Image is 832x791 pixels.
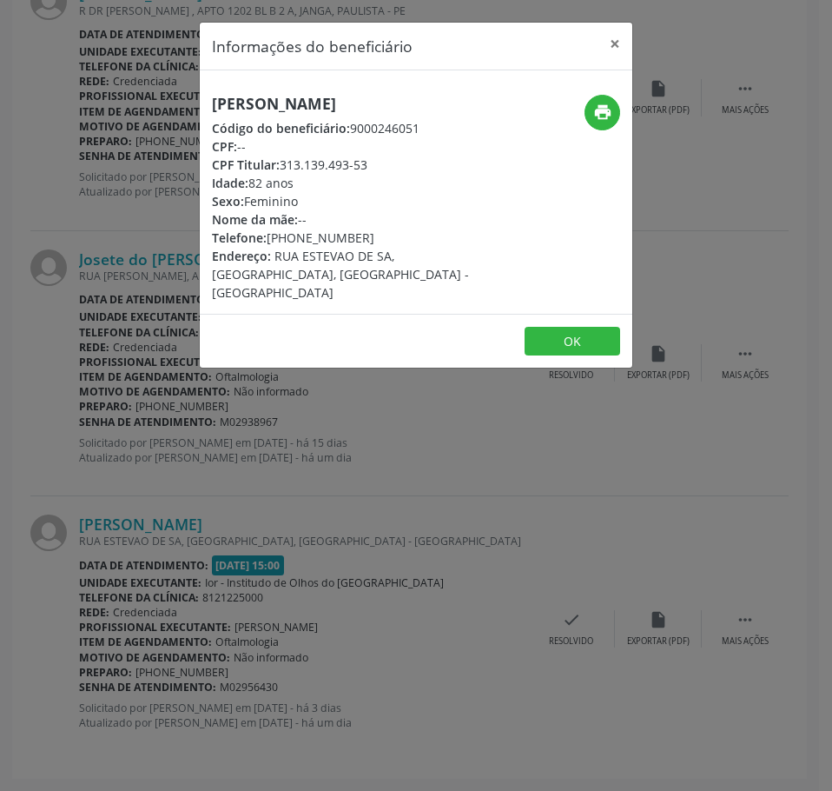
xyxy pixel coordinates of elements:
i: print [593,103,612,122]
h5: Informações do beneficiário [212,35,413,57]
div: 9000246051 [212,119,476,137]
button: OK [525,327,620,356]
div: -- [212,137,476,156]
div: [PHONE_NUMBER] [212,229,476,247]
span: Código do beneficiário: [212,120,350,136]
div: 313.139.493-53 [212,156,476,174]
button: Close [598,23,632,65]
span: Telefone: [212,229,267,246]
div: -- [212,210,476,229]
span: CPF: [212,138,237,155]
button: print [584,95,620,130]
div: 82 anos [212,174,476,192]
h5: [PERSON_NAME] [212,95,476,113]
span: Idade: [212,175,248,191]
span: Nome da mãe: [212,211,298,228]
span: Endereço: [212,248,271,264]
span: RUA ESTEVAO DE SA, [GEOGRAPHIC_DATA], [GEOGRAPHIC_DATA] - [GEOGRAPHIC_DATA] [212,248,469,301]
div: Feminino [212,192,476,210]
span: CPF Titular: [212,156,280,173]
span: Sexo: [212,193,244,209]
